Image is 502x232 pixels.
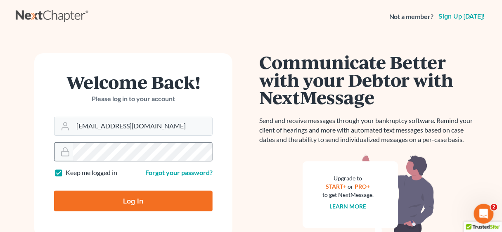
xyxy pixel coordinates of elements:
[259,53,478,106] h1: Communicate Better with your Debtor with NextMessage
[330,203,367,210] a: Learn more
[348,183,354,190] span: or
[73,117,212,135] input: Email Address
[437,13,486,20] a: Sign up [DATE]!
[54,191,213,211] input: Log In
[145,168,213,176] a: Forgot your password?
[491,204,497,211] span: 2
[355,183,370,190] a: PRO+
[322,191,374,199] div: to get NextMessage.
[322,174,374,182] div: Upgrade to
[66,168,117,178] label: Keep me logged in
[54,73,213,91] h1: Welcome Back!
[389,12,434,21] strong: Not a member?
[54,94,213,104] p: Please log in to your account
[474,204,494,224] iframe: Intercom live chat
[259,116,478,144] p: Send and receive messages through your bankruptcy software. Remind your client of hearings and mo...
[326,183,347,190] a: START+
